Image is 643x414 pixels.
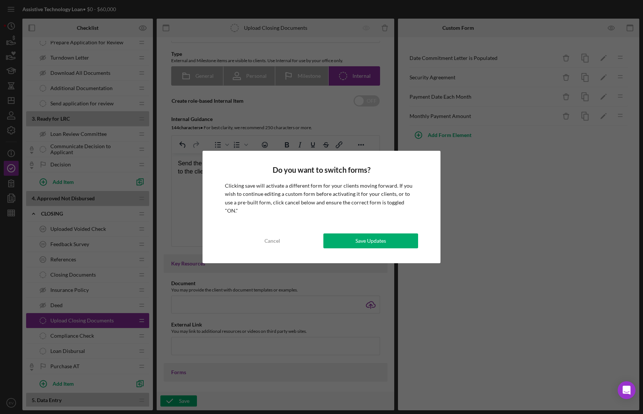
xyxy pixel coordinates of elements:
[225,233,320,248] button: Cancel
[355,233,386,248] div: Save Updates
[618,381,636,399] div: Open Intercom Messenger
[264,233,280,248] div: Cancel
[225,166,418,174] h4: Do you want to switch forms?
[6,6,201,23] div: Send the Promissory Note and the Truth in Lending Disclosure Statement to the client through Docu...
[6,6,201,23] body: Rich Text Area. Press ALT-0 for help.
[225,182,418,215] p: Clicking save will activate a different form for your clients moving forward. If you wish to cont...
[323,233,418,248] button: Save Updates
